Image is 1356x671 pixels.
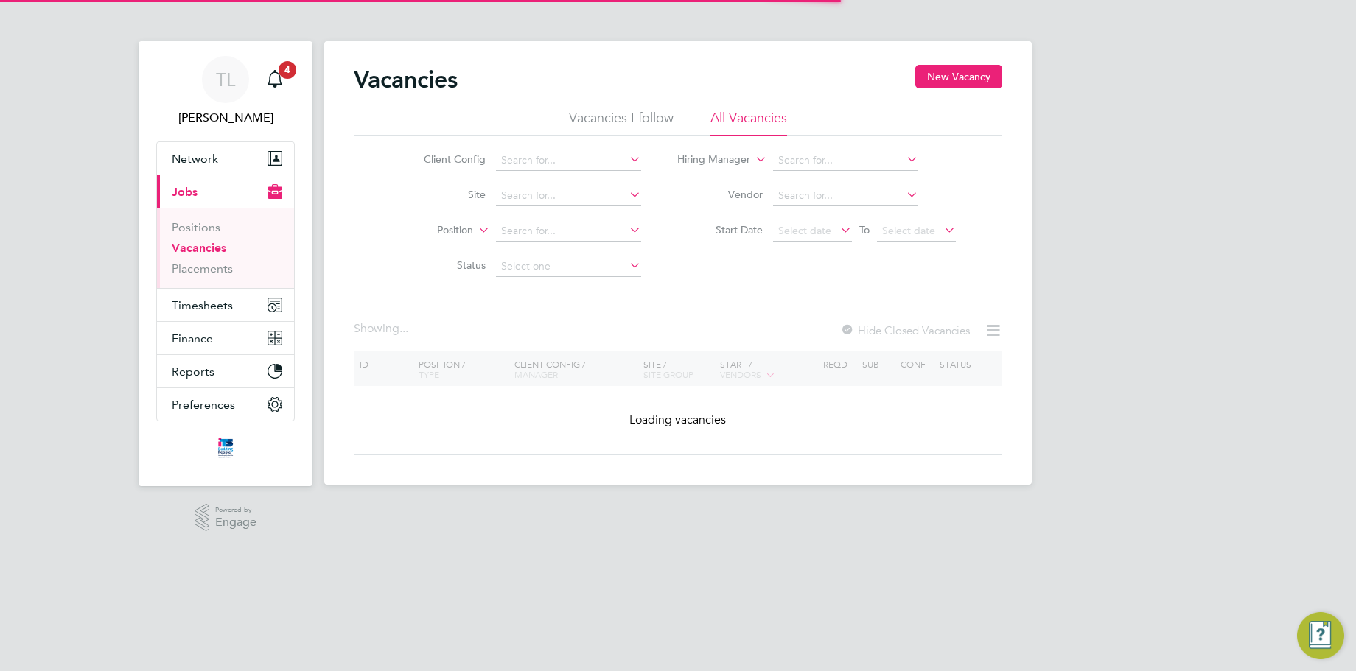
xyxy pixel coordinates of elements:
[665,152,750,167] label: Hiring Manager
[172,261,233,275] a: Placements
[882,224,935,237] span: Select date
[157,142,294,175] button: Network
[216,70,235,89] span: TL
[172,241,226,255] a: Vacancies
[279,61,296,79] span: 4
[139,41,312,486] nav: Main navigation
[354,65,458,94] h2: Vacancies
[172,220,220,234] a: Positions
[496,256,641,277] input: Select one
[157,388,294,421] button: Preferences
[172,365,214,379] span: Reports
[710,109,787,136] li: All Vacancies
[399,321,408,336] span: ...
[388,223,473,238] label: Position
[354,321,411,337] div: Showing
[172,298,233,312] span: Timesheets
[172,152,218,166] span: Network
[496,150,641,171] input: Search for...
[496,186,641,206] input: Search for...
[401,152,486,166] label: Client Config
[156,109,295,127] span: Tim Lerwill
[496,221,641,242] input: Search for...
[195,504,257,532] a: Powered byEngage
[157,322,294,354] button: Finance
[157,355,294,387] button: Reports
[157,208,294,288] div: Jobs
[215,504,256,516] span: Powered by
[401,259,486,272] label: Status
[157,289,294,321] button: Timesheets
[569,109,674,136] li: Vacancies I follow
[401,188,486,201] label: Site
[156,436,295,460] a: Go to home page
[260,56,290,103] a: 4
[172,185,198,199] span: Jobs
[678,223,763,236] label: Start Date
[855,220,874,239] span: To
[172,398,235,412] span: Preferences
[773,186,918,206] input: Search for...
[678,188,763,201] label: Vendor
[215,436,236,460] img: itsconstruction-logo-retina.png
[157,175,294,208] button: Jobs
[172,331,213,345] span: Finance
[840,323,970,337] label: Hide Closed Vacancies
[778,224,831,237] span: Select date
[1297,612,1344,659] button: Engage Resource Center
[773,150,918,171] input: Search for...
[215,516,256,529] span: Engage
[156,56,295,127] a: TL[PERSON_NAME]
[915,65,1002,88] button: New Vacancy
